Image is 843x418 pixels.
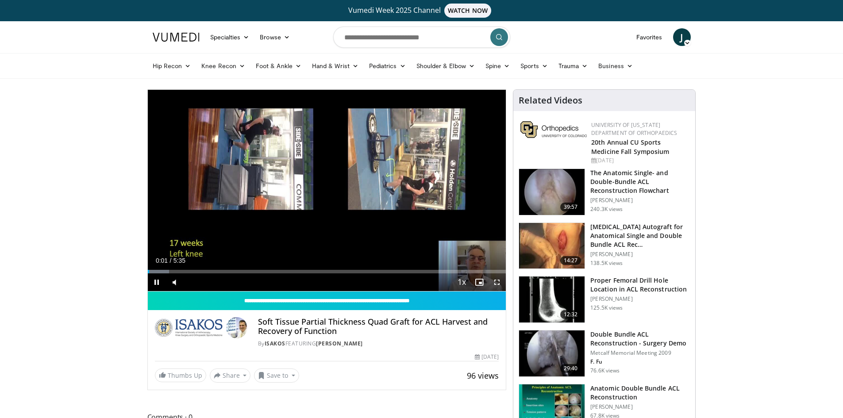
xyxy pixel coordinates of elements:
[591,138,669,156] a: 20th Annual CU Sports Medicine Fall Symposium
[153,33,200,42] img: VuMedi Logo
[590,276,690,294] h3: Proper Femoral Drill Hole Location in ACL Reconstruction
[467,370,499,381] span: 96 views
[488,273,506,291] button: Fullscreen
[519,223,585,269] img: 281064_0003_1.png.150x105_q85_crop-smart_upscale.jpg
[519,95,582,106] h4: Related Videos
[148,273,166,291] button: Pause
[254,368,299,383] button: Save to
[519,330,690,377] a: 29:40 Double Bundle ACL Reconstruction - Surgery Demo Metcalf Memorial Meeting 2009 F. Fu 76.6K v...
[519,169,690,215] a: 39:57 The Anatomic Single- and Double-Bundle ACL Reconstruction Flowchart [PERSON_NAME] 240.3K views
[316,340,363,347] a: [PERSON_NAME]
[590,295,690,303] p: [PERSON_NAME]
[444,4,491,18] span: WATCH NOW
[553,57,593,75] a: Trauma
[411,57,480,75] a: Shoulder & Elbow
[515,57,553,75] a: Sports
[590,197,690,204] p: [PERSON_NAME]
[590,304,623,311] p: 125.5K views
[519,330,585,376] img: ffu_3.png.150x105_q85_crop-smart_upscale.jpg
[480,57,515,75] a: Spine
[147,57,196,75] a: Hip Recon
[226,317,247,338] img: Avatar
[475,353,499,361] div: [DATE]
[590,367,620,374] p: 76.6K views
[148,270,506,273] div: Progress Bar
[519,276,585,322] img: Title_01_100001165_3.jpg.150x105_q85_crop-smart_upscale.jpg
[590,403,690,410] p: [PERSON_NAME]
[470,273,488,291] button: Enable picture-in-picture mode
[590,260,623,267] p: 138.5K views
[250,57,307,75] a: Foot & Ankle
[333,27,510,48] input: Search topics, interventions
[590,169,690,195] h3: The Anatomic Single- and Double-Bundle ACL Reconstruction Flowchart
[148,90,506,291] video-js: Video Player
[307,57,364,75] a: Hand & Wrist
[631,28,668,46] a: Favorites
[258,340,499,348] div: By FEATURING
[560,203,581,211] span: 39:57
[591,121,677,137] a: University of [US_STATE] Department of Orthopaedics
[519,276,690,323] a: 12:32 Proper Femoral Drill Hole Location in ACL Reconstruction [PERSON_NAME] 125.5K views
[156,257,168,264] span: 0:01
[519,222,690,269] a: 14:27 [MEDICAL_DATA] Autograft for Anatomical Single and Double Bundle ACL Rec… [PERSON_NAME] 138...
[155,317,223,338] img: ISAKOS
[560,256,581,265] span: 14:27
[591,157,688,165] div: [DATE]
[364,57,411,75] a: Pediatrics
[590,384,690,402] h3: Anatomic Double Bundle ACL Reconstruction
[453,273,470,291] button: Playback Rate
[265,340,285,347] a: ISAKOS
[560,364,581,373] span: 29:40
[590,358,690,365] p: F. Fu
[590,206,623,213] p: 240.3K views
[170,257,172,264] span: /
[590,349,690,357] p: Metcalf Memorial Meeting 2009
[520,121,587,138] img: 355603a8-37da-49b6-856f-e00d7e9307d3.png.150x105_q85_autocrop_double_scale_upscale_version-0.2.png
[673,28,691,46] a: J
[205,28,255,46] a: Specialties
[155,368,206,382] a: Thumbs Up
[166,273,183,291] button: Mute
[258,317,499,336] h4: Soft Tissue Partial Thickness Quad Graft for ACL Harvest and Recovery of Function
[590,251,690,258] p: [PERSON_NAME]
[593,57,638,75] a: Business
[210,368,251,383] button: Share
[519,169,585,215] img: Fu_0_3.png.150x105_q85_crop-smart_upscale.jpg
[154,4,689,18] a: Vumedi Week 2025 ChannelWATCH NOW
[254,28,295,46] a: Browse
[196,57,250,75] a: Knee Recon
[590,330,690,348] h3: Double Bundle ACL Reconstruction - Surgery Demo
[560,310,581,319] span: 12:32
[590,222,690,249] h3: [MEDICAL_DATA] Autograft for Anatomical Single and Double Bundle ACL Rec…
[173,257,185,264] span: 5:35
